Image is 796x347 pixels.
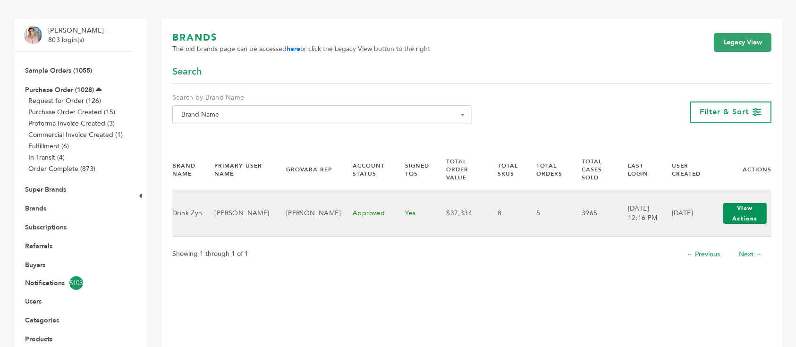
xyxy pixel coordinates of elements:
a: here [287,44,300,53]
a: Legacy View [714,33,771,52]
label: Search by Brand Name [172,93,472,102]
td: [DATE] [660,190,707,237]
th: Last Login [616,150,660,190]
th: Total SKUs [486,150,525,190]
a: ← Previous [686,250,720,259]
th: Actions [707,150,771,190]
th: Account Status [341,150,394,190]
a: Request for Order (126) [28,96,101,105]
a: Buyers [25,261,45,270]
a: Commercial Invoice Created (1) [28,130,123,139]
a: Users [25,297,42,306]
span: Search [172,65,202,78]
span: The old brands page can be accessed or click the Legacy View button to the right [172,44,430,54]
a: Next → [739,250,762,259]
a: Brands [25,204,46,213]
td: 3965 [570,190,616,237]
span: Filter & Sort [700,107,749,117]
td: [PERSON_NAME] [203,190,274,237]
th: Grovara Rep [274,150,341,190]
th: Brand Name [172,150,203,190]
button: View Actions [723,203,767,224]
td: 5 [525,190,570,237]
a: Sample Orders (1055) [25,66,92,75]
a: Purchase Order (1028) [25,85,94,94]
p: Showing 1 through 1 of 1 [172,248,248,260]
th: Total Cases Sold [570,150,616,190]
a: Categories [25,316,59,325]
th: Total Orders [525,150,570,190]
a: Subscriptions [25,223,67,232]
a: Referrals [25,242,52,251]
td: Yes [394,190,435,237]
td: Approved [341,190,394,237]
th: Primary User Name [203,150,274,190]
li: [PERSON_NAME] - 803 login(s) [48,26,110,44]
span: Brand Name [172,105,472,124]
td: [PERSON_NAME] [274,190,341,237]
a: Proforma Invoice Created (3) [28,119,115,128]
td: 8 [486,190,525,237]
th: Signed TOS [394,150,435,190]
h1: BRANDS [172,31,430,44]
a: Notifications5103 [25,276,121,290]
span: 5103 [69,276,83,290]
td: $37,334 [434,190,486,237]
td: Drink Zyn [172,190,203,237]
span: Brand Name [178,108,467,121]
a: Purchase Order Created (15) [28,108,115,117]
a: In-Transit (4) [28,153,65,162]
td: [DATE] 12:16 PM [616,190,660,237]
a: Order Complete (873) [28,164,95,173]
a: Products [25,335,52,344]
th: Total Order Value [434,150,486,190]
th: User Created [660,150,707,190]
a: Fulfillment (6) [28,142,69,151]
a: Super Brands [25,185,66,194]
